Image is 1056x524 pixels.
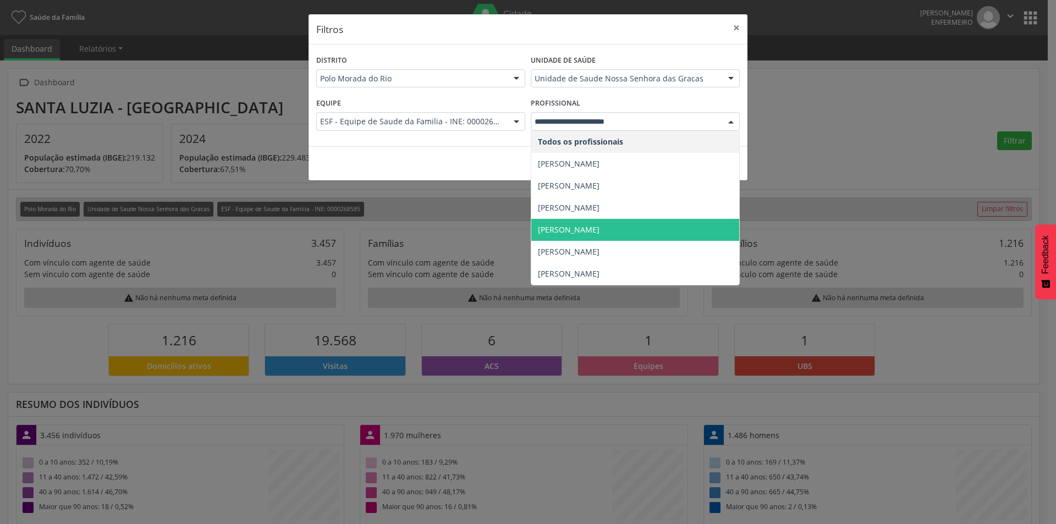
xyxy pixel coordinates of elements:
span: [PERSON_NAME] [538,268,599,279]
span: Todos os profissionais [538,136,623,147]
button: Feedback - Mostrar pesquisa [1035,224,1056,299]
span: ESF - Equipe de Saude da Familia - INE: 0000268585 [320,116,503,127]
h5: Filtros [316,22,343,36]
span: [PERSON_NAME] [538,202,599,213]
label: Equipe [316,95,341,112]
label: Profissional [531,95,580,112]
button: Close [725,14,747,41]
span: [PERSON_NAME] [538,158,599,169]
span: Polo Morada do Rio [320,73,503,84]
label: Unidade de saúde [531,52,596,69]
span: [PERSON_NAME] [538,180,599,191]
span: Feedback [1041,235,1050,274]
span: [PERSON_NAME] [538,224,599,235]
span: [PERSON_NAME] [538,246,599,257]
span: Unidade de Saude Nossa Senhora das Gracas [535,73,717,84]
label: Distrito [316,52,347,69]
